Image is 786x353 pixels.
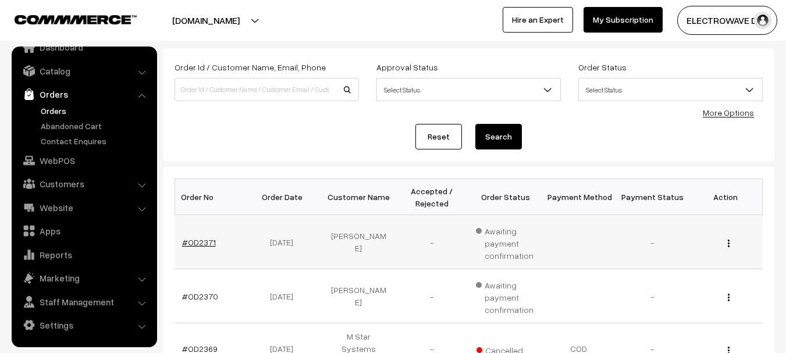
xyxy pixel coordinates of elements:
[376,78,561,101] span: Select Status
[322,179,395,215] th: Customer Name
[542,179,616,215] th: Payment Method
[616,215,689,269] td: -
[476,276,535,316] span: Awaiting payment confirmation
[15,291,153,312] a: Staff Management
[15,12,116,26] a: COMMMERCE
[579,80,762,100] span: Select Status
[322,215,395,269] td: [PERSON_NAME]
[15,150,153,171] a: WebPOS
[15,315,153,336] a: Settings
[578,78,763,101] span: Select Status
[322,269,395,323] td: [PERSON_NAME]
[182,237,216,247] a: #OD2371
[15,84,153,105] a: Orders
[616,269,689,323] td: -
[15,268,153,288] a: Marketing
[248,179,322,215] th: Order Date
[395,269,468,323] td: -
[38,135,153,147] a: Contact Enquires
[728,240,730,247] img: Menu
[15,197,153,218] a: Website
[395,215,468,269] td: -
[415,124,462,149] a: Reset
[584,7,663,33] a: My Subscription
[616,179,689,215] th: Payment Status
[503,7,573,33] a: Hire an Expert
[376,61,438,73] label: Approval Status
[703,108,754,117] a: More Options
[754,12,771,29] img: user
[248,215,322,269] td: [DATE]
[15,60,153,81] a: Catalog
[38,105,153,117] a: Orders
[175,179,248,215] th: Order No
[476,222,535,262] span: Awaiting payment confirmation
[175,78,359,101] input: Order Id / Customer Name / Customer Email / Customer Phone
[248,269,322,323] td: [DATE]
[15,37,153,58] a: Dashboard
[728,294,730,301] img: Menu
[578,61,627,73] label: Order Status
[15,244,153,265] a: Reports
[15,15,137,24] img: COMMMERCE
[395,179,468,215] th: Accepted / Rejected
[175,61,326,73] label: Order Id / Customer Name, Email, Phone
[689,179,762,215] th: Action
[475,124,522,149] button: Search
[131,6,280,35] button: [DOMAIN_NAME]
[469,179,542,215] th: Order Status
[182,291,218,301] a: #OD2370
[15,173,153,194] a: Customers
[38,120,153,132] a: Abandoned Cart
[15,220,153,241] a: Apps
[677,6,777,35] button: ELECTROWAVE DE…
[377,80,560,100] span: Select Status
